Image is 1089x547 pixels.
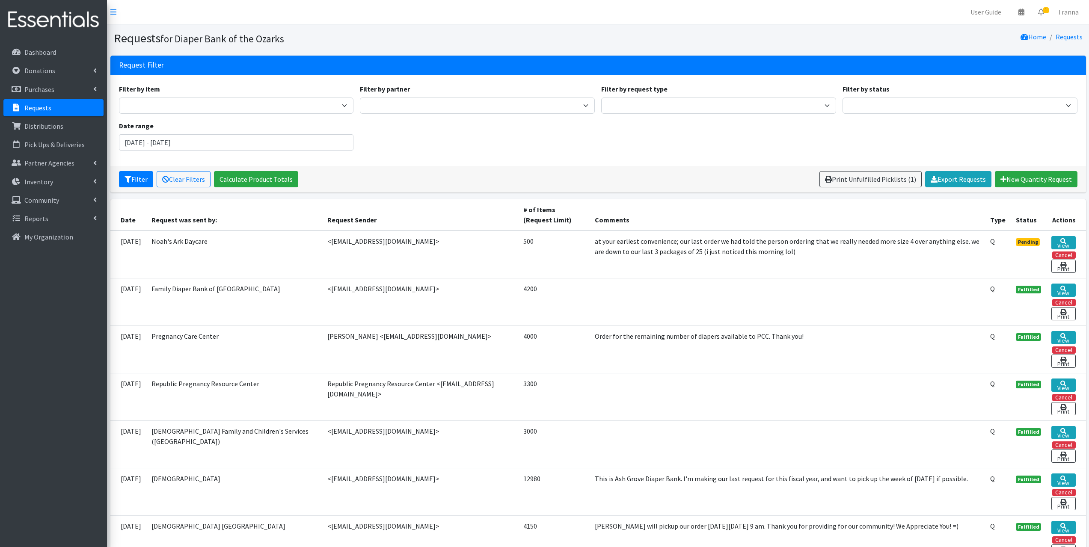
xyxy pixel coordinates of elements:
td: Family Diaper Bank of [GEOGRAPHIC_DATA] [146,278,322,325]
a: Print [1051,355,1075,368]
td: Noah's Ark Daycare [146,231,322,278]
a: View [1051,426,1075,439]
a: View [1051,236,1075,249]
a: Community [3,192,104,209]
label: Filter by request type [601,84,668,94]
td: [DATE] [110,325,146,373]
span: 1 [1043,7,1049,13]
button: Cancel [1052,251,1076,259]
span: Fulfilled [1016,333,1042,341]
abbr: Quantity [990,237,995,245]
a: Requests [1056,33,1083,41]
button: Cancel [1052,489,1076,496]
a: View [1051,521,1075,534]
td: [DATE] [110,373,146,420]
label: Filter by status [843,84,890,94]
a: View [1051,378,1075,392]
th: Status [1011,199,1047,231]
p: Distributions [24,122,63,130]
a: Partner Agencies [3,154,104,171]
td: [DEMOGRAPHIC_DATA] [146,468,322,515]
a: Distributions [3,118,104,135]
abbr: Quantity [990,379,995,388]
td: 3300 [518,373,590,420]
td: This is Ash Grove Diaper Bank. I'm making our last request for this fiscal year, and want to pick... [590,468,985,515]
p: My Organization [24,233,73,241]
td: 4000 [518,325,590,373]
h3: Request Filter [119,61,164,70]
a: Tranna [1051,3,1086,21]
td: at your earliest convenience; our last order we had told the person ordering that we really neede... [590,231,985,278]
button: Cancel [1052,299,1076,306]
td: [DATE] [110,278,146,325]
abbr: Quantity [990,332,995,340]
td: 12980 [518,468,590,515]
button: Cancel [1052,346,1076,354]
td: 3000 [518,420,590,468]
th: Date [110,199,146,231]
span: Fulfilled [1016,286,1042,293]
a: Export Requests [925,171,991,187]
input: January 1, 2011 - December 31, 2011 [119,134,354,151]
span: Fulfilled [1016,381,1042,388]
span: Fulfilled [1016,523,1042,531]
a: Inventory [3,173,104,190]
a: Print [1051,449,1075,463]
td: Pregnancy Care Center [146,325,322,373]
button: Cancel [1052,394,1076,401]
a: Print Unfulfilled Picklists (1) [819,171,922,187]
a: My Organization [3,228,104,245]
span: Fulfilled [1016,476,1042,483]
a: Donations [3,62,104,79]
a: Print [1051,307,1075,320]
a: 1 [1031,3,1051,21]
p: Community [24,196,59,204]
a: Purchases [3,81,104,98]
abbr: Quantity [990,522,995,530]
p: Pick Ups & Deliveries [24,140,85,149]
td: 4200 [518,278,590,325]
td: Republic Pregnancy Resource Center <[EMAIL_ADDRESS][DOMAIN_NAME]> [322,373,518,420]
button: Cancel [1052,536,1076,544]
a: New Quantity Request [995,171,1077,187]
p: Requests [24,103,51,112]
th: Actions [1046,199,1086,231]
td: 500 [518,231,590,278]
td: [DATE] [110,420,146,468]
a: Print [1051,260,1075,273]
th: Request Sender [322,199,518,231]
p: Inventory [24,177,53,186]
a: Print [1051,497,1075,510]
button: Filter [119,171,153,187]
td: <[EMAIL_ADDRESS][DOMAIN_NAME]> [322,278,518,325]
td: [DATE] [110,468,146,515]
small: for Diaper Bank of the Ozarks [160,33,284,45]
td: <[EMAIL_ADDRESS][DOMAIN_NAME]> [322,420,518,468]
p: Reports [24,214,48,223]
th: Comments [590,199,985,231]
p: Dashboard [24,48,56,56]
td: Order for the remaining number of diapers available to PCC. Thank you! [590,325,985,373]
label: Filter by partner [360,84,410,94]
label: Date range [119,121,154,131]
p: Donations [24,66,55,75]
td: [DATE] [110,231,146,278]
a: View [1051,331,1075,344]
p: Purchases [24,85,54,94]
p: Partner Agencies [24,159,74,167]
th: Request was sent by: [146,199,322,231]
td: <[EMAIL_ADDRESS][DOMAIN_NAME]> [322,231,518,278]
label: Filter by item [119,84,160,94]
td: [PERSON_NAME] <[EMAIL_ADDRESS][DOMAIN_NAME]> [322,325,518,373]
a: User Guide [964,3,1008,21]
button: Cancel [1052,441,1076,449]
img: HumanEssentials [3,6,104,34]
abbr: Quantity [990,474,995,483]
a: Requests [3,99,104,116]
th: # of Items (Request Limit) [518,199,590,231]
th: Type [985,199,1011,231]
td: <[EMAIL_ADDRESS][DOMAIN_NAME]> [322,468,518,515]
a: Calculate Product Totals [214,171,298,187]
a: View [1051,473,1075,487]
abbr: Quantity [990,284,995,293]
